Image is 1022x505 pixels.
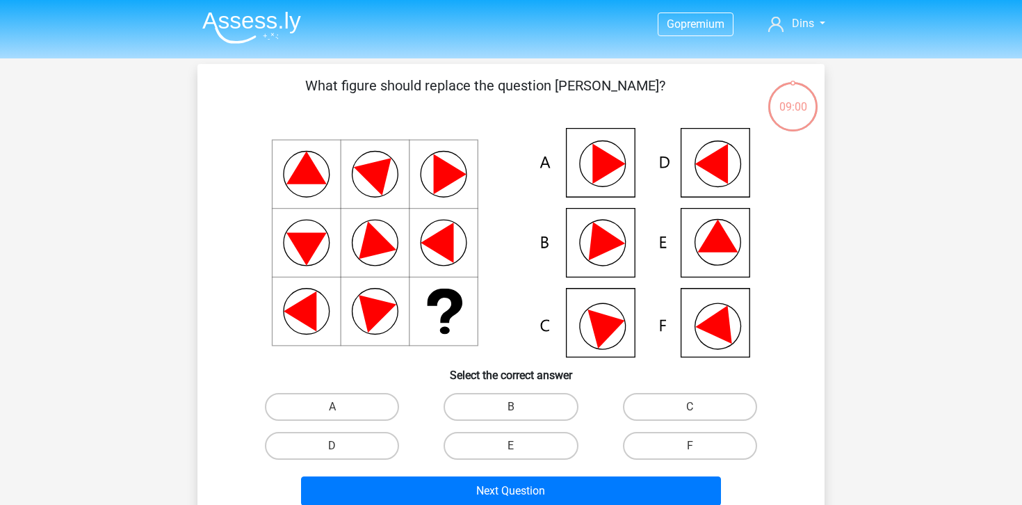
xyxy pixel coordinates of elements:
img: Assessly [202,11,301,44]
h6: Select the correct answer [220,358,802,382]
label: F [623,432,757,460]
p: What figure should replace the question [PERSON_NAME]? [220,75,750,117]
label: E [444,432,578,460]
a: Dins [763,15,831,32]
span: Go [667,17,681,31]
div: 09:00 [767,81,819,115]
span: Dins [792,17,814,30]
label: A [265,393,399,421]
span: premium [681,17,724,31]
label: C [623,393,757,421]
label: D [265,432,399,460]
a: Gopremium [658,15,733,33]
label: B [444,393,578,421]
